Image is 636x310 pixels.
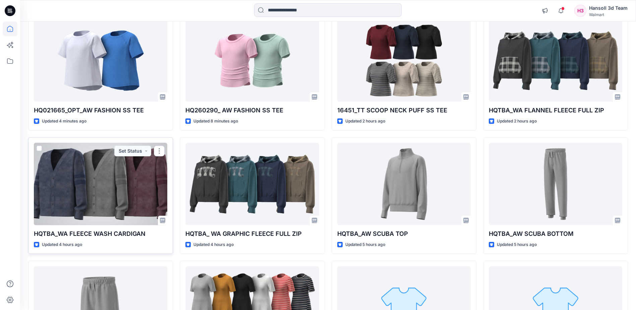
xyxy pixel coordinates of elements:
p: HQTBA_WA FLANNEL FLEECE FULL ZIP [489,106,622,115]
div: H3 [574,5,586,17]
p: HQ260290_ AW FASHION SS TEE [185,106,319,115]
div: Hansoll 3d Team [589,4,628,12]
a: HQTBA_AW SCUBA TOP [337,143,471,225]
a: HQTBA_ WA GRAPHIC FLEECE FULL ZIP [185,143,319,225]
p: Updated 4 hours ago [193,241,234,248]
a: HQTBA_WA FLANNEL FLEECE FULL ZIP [489,19,622,102]
p: HQ021665_OPT_AW FASHION SS TEE [34,106,167,115]
a: HQ021665_OPT_AW FASHION SS TEE [34,19,167,102]
a: HQTBA_WA FLEECE WASH CARDIGAN [34,143,167,225]
p: Updated 5 hours ago [497,241,537,248]
p: HQTBA_WA FLEECE WASH CARDIGAN [34,229,167,239]
a: HQ260290_ AW FASHION SS TEE [185,19,319,102]
a: 16451_TT SCOOP NECK PUFF SS TEE [337,19,471,102]
div: Walmart [589,12,628,17]
p: HQTBA_AW SCUBA BOTTOM [489,229,622,239]
p: 16451_TT SCOOP NECK PUFF SS TEE [337,106,471,115]
a: HQTBA_AW SCUBA BOTTOM [489,143,622,225]
p: Updated 2 hours ago [345,118,385,125]
p: Updated 5 hours ago [345,241,385,248]
p: Updated 4 hours ago [42,241,82,248]
p: Updated 4 minutes ago [42,118,86,125]
p: Updated 2 hours ago [497,118,537,125]
p: HQTBA_AW SCUBA TOP [337,229,471,239]
p: Updated 8 minutes ago [193,118,238,125]
p: HQTBA_ WA GRAPHIC FLEECE FULL ZIP [185,229,319,239]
